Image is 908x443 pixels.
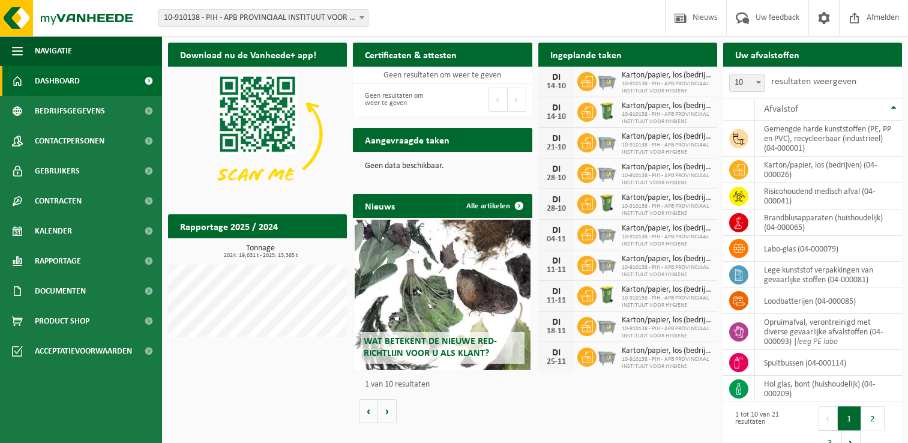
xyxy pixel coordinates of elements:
[544,195,568,205] div: DI
[544,348,568,358] div: DI
[597,223,617,244] img: WB-2500-GAL-GY-01
[353,128,462,151] h2: Aangevraagde taken
[755,157,902,183] td: karton/papier, los (bedrijven) (04-000026)
[457,194,531,218] a: Alle artikelen
[622,203,711,217] span: 10-910138 - PIH - APB PROVINCIAAL INSTITUUT VOOR HYGIENE
[353,194,407,217] h2: Nieuws
[755,121,902,157] td: gemengde harde kunststoffen (PE, PP en PVC), recycleerbaar (industrieel) (04-000001)
[168,67,347,201] img: Download de VHEPlus App
[544,143,568,152] div: 21-10
[355,220,530,370] a: Wat betekent de nieuwe RED-richtlijn voor u als klant?
[378,399,397,423] button: Volgende
[622,316,711,325] span: Karton/papier, los (bedrijven)
[622,356,711,370] span: 10-910138 - PIH - APB PROVINCIAAL INSTITUUT VOOR HYGIENE
[838,406,861,430] button: 1
[35,96,105,126] span: Bedrijfsgegevens
[622,234,711,248] span: 10-910138 - PIH - APB PROVINCIAAL INSTITUUT VOOR HYGIENE
[35,246,81,276] span: Rapportage
[365,381,526,389] p: 1 van 10 resultaten
[544,134,568,143] div: DI
[622,163,711,172] span: Karton/papier, los (bedrijven)
[755,376,902,402] td: hol glas, bont (huishoudelijk) (04-000209)
[544,82,568,91] div: 14-10
[35,36,72,66] span: Navigatie
[544,113,568,121] div: 14-10
[622,101,711,111] span: Karton/papier, los (bedrijven)
[755,236,902,262] td: labo-glas (04-000079)
[544,103,568,113] div: DI
[544,164,568,174] div: DI
[755,288,902,314] td: loodbatterijen (04-000085)
[35,66,80,96] span: Dashboard
[797,337,838,346] i: leeg PE labo
[359,86,436,113] div: Geen resultaten om weer te geven
[597,101,617,121] img: WB-0240-HPE-GN-50
[622,142,711,156] span: 10-910138 - PIH - APB PROVINCIAAL INSTITUUT VOOR HYGIENE
[544,256,568,266] div: DI
[755,183,902,209] td: risicohoudend medisch afval (04-000041)
[35,276,86,306] span: Documenten
[35,156,80,186] span: Gebruikers
[729,74,765,92] span: 10
[489,88,508,112] button: Previous
[597,131,617,152] img: WB-2500-GAL-GY-01
[168,43,328,66] h2: Download nu de Vanheede+ app!
[771,77,856,86] label: resultaten weergeven
[622,255,711,264] span: Karton/papier, los (bedrijven)
[597,70,617,91] img: WB-2500-GAL-GY-01
[622,264,711,279] span: 10-910138 - PIH - APB PROVINCIAAL INSTITUUT VOOR HYGIENE
[174,253,347,259] span: 2024: 19,631 t - 2025: 15,365 t
[597,193,617,213] img: WB-0240-HPE-GN-50
[508,88,526,112] button: Next
[755,350,902,376] td: spuitbussen (04-000114)
[755,209,902,236] td: brandblusapparaten (huishoudelijk) (04-000065)
[755,314,902,350] td: opruimafval, verontreinigd met diverse gevaarlijke afvalstoffen (04-000093) |
[35,216,72,246] span: Kalender
[35,306,89,336] span: Product Shop
[35,336,132,366] span: Acceptatievoorwaarden
[544,297,568,305] div: 11-11
[622,111,711,125] span: 10-910138 - PIH - APB PROVINCIAAL INSTITUUT VOOR HYGIENE
[544,327,568,336] div: 18-11
[353,67,532,83] td: Geen resultaten om weer te geven
[819,406,838,430] button: Previous
[764,104,798,114] span: Afvalstof
[364,337,497,358] span: Wat betekent de nieuwe RED-richtlijn voor u als klant?
[622,285,711,295] span: Karton/papier, los (bedrijven)
[353,43,469,66] h2: Certificaten & attesten
[723,43,811,66] h2: Uw afvalstoffen
[597,346,617,366] img: WB-2500-GAL-GY-01
[168,214,290,238] h2: Rapportage 2025 / 2024
[861,406,885,430] button: 2
[622,80,711,95] span: 10-910138 - PIH - APB PROVINCIAAL INSTITUUT VOOR HYGIENE
[544,73,568,82] div: DI
[730,74,765,91] span: 10
[597,254,617,274] img: WB-2500-GAL-GY-01
[622,224,711,234] span: Karton/papier, los (bedrijven)
[622,325,711,340] span: 10-910138 - PIH - APB PROVINCIAAL INSTITUUT VOOR HYGIENE
[544,205,568,213] div: 28-10
[622,172,711,187] span: 10-910138 - PIH - APB PROVINCIAAL INSTITUUT VOOR HYGIENE
[544,226,568,235] div: DI
[622,346,711,356] span: Karton/papier, los (bedrijven)
[544,174,568,182] div: 28-10
[622,295,711,309] span: 10-910138 - PIH - APB PROVINCIAAL INSTITUUT VOOR HYGIENE
[597,162,617,182] img: WB-2500-GAL-GY-01
[622,71,711,80] span: Karton/papier, los (bedrijven)
[622,132,711,142] span: Karton/papier, los (bedrijven)
[365,162,520,170] p: Geen data beschikbaar.
[544,235,568,244] div: 04-11
[159,10,368,26] span: 10-910138 - PIH - APB PROVINCIAAL INSTITUUT VOOR HYGIENE - ANTWERPEN
[597,285,617,305] img: WB-0240-HPE-GN-50
[35,126,104,156] span: Contactpersonen
[158,9,368,27] span: 10-910138 - PIH - APB PROVINCIAAL INSTITUUT VOOR HYGIENE - ANTWERPEN
[174,244,347,259] h3: Tonnage
[544,318,568,327] div: DI
[597,315,617,336] img: WB-2500-GAL-GY-01
[35,186,82,216] span: Contracten
[257,238,346,262] a: Bekijk rapportage
[544,287,568,297] div: DI
[544,358,568,366] div: 25-11
[755,262,902,288] td: lege kunststof verpakkingen van gevaarlijke stoffen (04-000081)
[538,43,634,66] h2: Ingeplande taken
